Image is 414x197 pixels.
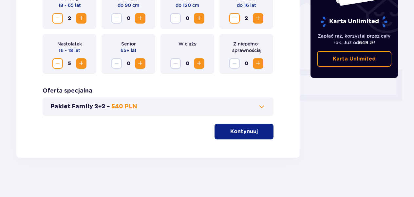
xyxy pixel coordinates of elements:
button: Zmniejsz [111,58,122,69]
p: do 120 cm [176,2,199,9]
p: Nastolatek [57,41,82,47]
button: Zmniejsz [170,13,181,24]
p: do 90 cm [118,2,139,9]
h3: Oferta specjalna [43,87,92,95]
span: 0 [123,13,134,24]
p: do 16 lat [237,2,256,9]
p: Z niepełno­sprawnością [225,41,268,54]
span: 649 zł [359,40,374,45]
button: Zmniejsz [52,13,63,24]
span: 0 [123,58,134,69]
span: 0 [241,58,252,69]
a: Karta Unlimited [317,51,392,67]
button: Zwiększ [135,58,145,69]
p: 16 - 18 lat [59,47,80,54]
p: 18 - 65 lat [58,2,81,9]
button: Kontynuuj [215,124,273,139]
button: Zwiększ [135,13,145,24]
p: 65+ lat [121,47,137,54]
button: Zmniejsz [170,58,181,69]
button: Zwiększ [253,58,263,69]
button: Zwiększ [194,58,204,69]
button: Zwiększ [76,13,86,24]
p: W ciąży [179,41,197,47]
p: Karta Unlimited [320,16,388,27]
button: Zmniejsz [52,58,63,69]
span: 5 [64,58,75,69]
button: Zmniejsz [229,13,240,24]
p: Zapłać raz, korzystaj przez cały rok. Już od ! [317,33,392,46]
span: 2 [64,13,75,24]
span: 0 [182,13,193,24]
button: Pakiet Family 2+2 -540 PLN [50,103,266,111]
p: Karta Unlimited [333,55,376,63]
p: Pakiet Family 2+2 - [50,103,110,111]
p: Kontynuuj [230,128,258,135]
button: Zmniejsz [229,58,240,69]
button: Zwiększ [76,58,86,69]
button: Zwiększ [194,13,204,24]
button: Zmniejsz [111,13,122,24]
p: 540 PLN [111,103,137,111]
button: Zwiększ [253,13,263,24]
span: 2 [241,13,252,24]
span: 0 [182,58,193,69]
p: Senior [121,41,136,47]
